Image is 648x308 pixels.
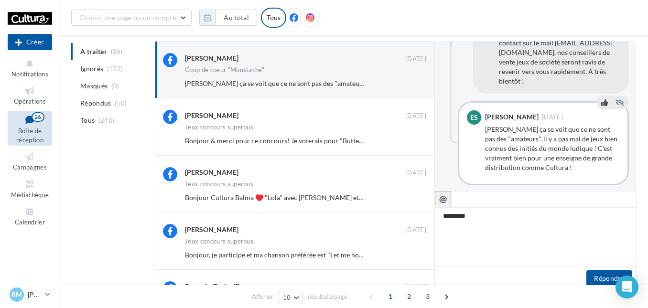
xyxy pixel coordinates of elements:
span: 1 [383,289,398,304]
i: @ [439,194,447,203]
span: Choisir une page ou un compte [79,13,176,21]
div: [PERSON_NAME] [185,111,238,120]
span: 2 [401,289,417,304]
span: (0) [111,82,119,90]
div: Fanou La Toulou'Zen [185,282,247,291]
span: Opérations [14,97,46,105]
span: Répondus [80,98,111,108]
span: Calendrier [15,218,45,226]
a: Opérations [8,84,52,107]
span: [DATE] [542,114,563,120]
span: Bonjour & merci pour ce concours! Je voterais pour "Butterfly" bien sûr!!! 🍀🤞🦋🤞🍀 [185,137,446,145]
span: 3 [420,289,435,304]
div: Jeux concours superbus [185,124,253,130]
div: [PERSON_NAME] [185,53,238,63]
span: Notifications [11,70,48,78]
span: Afficher [252,292,273,301]
span: Rm [11,290,22,299]
span: Masqués [80,81,108,91]
span: (172) [107,65,123,73]
button: @ [435,191,451,207]
button: Notifications [8,56,52,80]
button: Créer [8,34,52,50]
span: résultats/page [308,292,347,301]
div: Jeux concours superbus [185,181,253,187]
a: Boîte de réception26 [8,111,52,146]
span: Campagnes [13,163,47,171]
div: 26 [32,112,44,122]
p: [PERSON_NAME] [28,290,41,299]
button: Répondre [586,270,632,287]
div: [PERSON_NAME] [185,225,238,234]
span: Médiathèque [11,191,49,199]
div: Tous [261,8,286,28]
button: Au total [199,10,257,26]
a: Médiathèque [8,177,52,201]
div: Jeux concours superbus [185,238,253,244]
div: Open Intercom Messenger [616,276,638,298]
span: [DATE] [405,169,426,178]
button: 10 [279,291,303,304]
div: [PERSON_NAME] [185,168,238,177]
span: 10 [283,294,291,301]
span: [DATE] [405,283,426,292]
span: Boîte de réception [16,127,43,144]
span: [DATE] [405,226,426,234]
span: ES [470,113,478,122]
span: (248) [98,117,115,124]
a: Campagnes [8,149,52,173]
span: [DATE] [405,55,426,64]
a: Calendrier [8,204,52,228]
a: Rm [PERSON_NAME] [8,286,52,304]
div: [PERSON_NAME] [485,114,539,120]
span: Tous [80,116,95,125]
div: Nouvelle campagne [8,34,52,50]
span: Ignorés [80,64,103,74]
span: (50) [115,99,127,107]
div: Coup de coeur "Moustache" [185,67,264,73]
span: Bonjour, je participe et ma chanson préférée est "Let me hold you" Merci beaucoup 🤞 [185,251,439,259]
div: [PERSON_NAME] ça se voit que ce ne sont pas des "amateurs", il y a pas mal de jeux bien connus de... [485,125,620,172]
button: Choisir une page ou un compte [71,10,192,26]
button: Au total [216,10,257,26]
span: [DATE] [405,112,426,120]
